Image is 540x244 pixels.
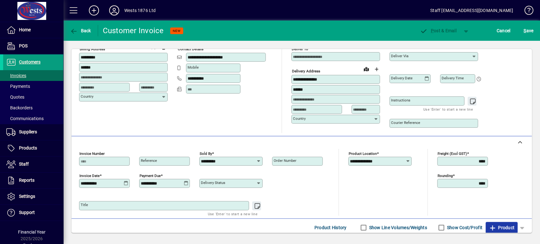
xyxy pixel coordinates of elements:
mat-label: Courier Reference [391,120,420,125]
button: Add [84,5,104,16]
a: Payments [3,81,63,92]
span: Reports [19,178,34,183]
span: POS [19,43,28,48]
a: Home [3,22,63,38]
mat-label: Country [81,94,93,99]
span: ave [524,26,533,36]
span: Product History [314,223,347,233]
mat-label: Freight (excl GST) [438,151,467,156]
mat-hint: Use 'Enter' to start a new line [423,106,473,113]
span: Products [19,145,37,150]
mat-label: Payment due [140,174,161,178]
mat-label: Title [81,203,88,207]
a: Suppliers [3,124,63,140]
span: Product [489,223,514,233]
mat-label: Delivery time [442,76,464,80]
app-page-header-button: Back [63,25,98,36]
div: Staff [EMAIL_ADDRESS][DOMAIN_NAME] [430,5,513,15]
mat-label: Mobile [188,65,199,70]
a: Products [3,140,63,156]
a: Staff [3,156,63,172]
span: Communications [6,116,44,121]
button: Choose address [371,64,382,74]
span: Back [70,28,91,33]
button: Post & Email [417,25,460,36]
span: Invoices [6,73,26,78]
label: Show Cost/Profit [446,224,482,231]
span: Staff [19,162,29,167]
button: Back [68,25,93,36]
button: Product History [312,222,349,233]
a: Communications [3,113,63,124]
mat-hint: Use 'Enter' to start a new line [208,210,258,217]
button: Product [486,222,518,233]
a: Reports [3,173,63,188]
span: Quotes [6,95,24,100]
mat-label: Invoice number [79,151,105,156]
mat-label: Product location [349,151,377,156]
div: Wests 1876 Ltd [124,5,156,15]
a: View on map [361,64,371,74]
mat-label: Instructions [391,98,410,102]
mat-label: Delivery status [201,180,225,185]
span: ost & Email [420,28,456,33]
button: Save [522,25,535,36]
mat-label: Order number [274,158,296,163]
span: P [431,28,434,33]
mat-label: Country [293,116,306,121]
mat-label: Delivery date [391,76,413,80]
span: Home [19,27,31,32]
mat-label: Sold by [200,151,212,156]
a: POS [3,38,63,54]
mat-label: Rounding [438,174,453,178]
label: Show Line Volumes/Weights [368,224,427,231]
div: Customer Invoice [103,26,164,36]
a: View on map [149,42,159,52]
mat-label: Reference [141,158,157,163]
a: Support [3,205,63,221]
span: NEW [173,29,181,33]
button: Profile [104,5,124,16]
span: Suppliers [19,129,37,134]
span: Settings [19,194,35,199]
button: Cancel [495,25,512,36]
span: Payments [6,84,30,89]
a: Backorders [3,102,63,113]
span: Customers [19,59,40,64]
a: Knowledge Base [519,1,532,22]
span: Backorders [6,105,33,110]
button: Copy to Delivery address [159,42,169,52]
mat-label: Invoice date [79,174,100,178]
span: Support [19,210,35,215]
mat-label: Deliver To [292,47,308,51]
span: Cancel [497,26,511,36]
a: Invoices [3,70,63,81]
mat-label: Deliver via [391,54,408,58]
span: Financial Year [18,229,46,235]
span: S [524,28,526,33]
a: Settings [3,189,63,204]
a: Quotes [3,92,63,102]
